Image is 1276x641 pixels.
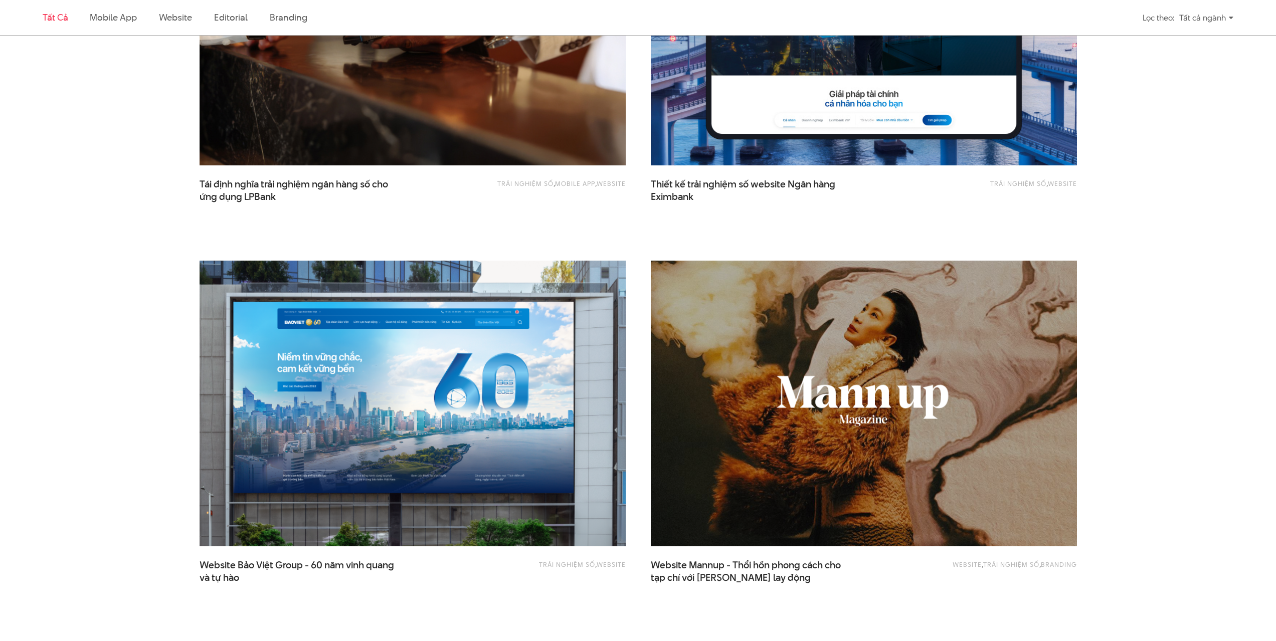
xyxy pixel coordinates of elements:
a: Editorial [214,11,248,24]
span: tạp chí với [PERSON_NAME] lay động [651,571,811,584]
a: Website [159,11,192,24]
a: Trải nghiệm số [497,179,554,188]
a: Website [1048,179,1077,188]
span: Eximbank [651,190,693,203]
a: Mobile app [555,179,595,188]
a: Website [953,560,982,569]
a: Branding [1041,560,1077,569]
img: website Mann up [651,261,1077,546]
span: Thiết kế trải nghiệm số website Ngân hàng [651,178,851,203]
a: Tái định nghĩa trải nghiệm ngân hàng số choứng dụng LPBank [200,178,400,203]
a: Trải nghiệm số [990,179,1046,188]
span: Tái định nghĩa trải nghiệm ngân hàng số cho [200,178,400,203]
div: , , [455,178,626,198]
a: Website Bảo Việt Group - 60 năm vinh quangvà tự hào [200,559,400,584]
a: Branding [270,11,307,24]
a: Website Mannup - Thổi hồn phong cách chotạp chí với [PERSON_NAME] lay động [651,559,851,584]
a: Thiết kế trải nghiệm số website Ngân hàngEximbank [651,178,851,203]
span: Website Bảo Việt Group - 60 năm vinh quang [200,559,400,584]
a: Trải nghiệm số [539,560,595,569]
span: và tự hào [200,571,239,584]
div: , [455,559,626,579]
span: Website Mannup - Thổi hồn phong cách cho [651,559,851,584]
a: Website [597,560,626,569]
img: BaoViet 60 năm [178,247,647,560]
a: Trải nghiệm số [983,560,1039,569]
div: , , [906,559,1077,579]
a: Website [597,179,626,188]
span: ứng dụng LPBank [200,190,276,203]
div: , [906,178,1077,198]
